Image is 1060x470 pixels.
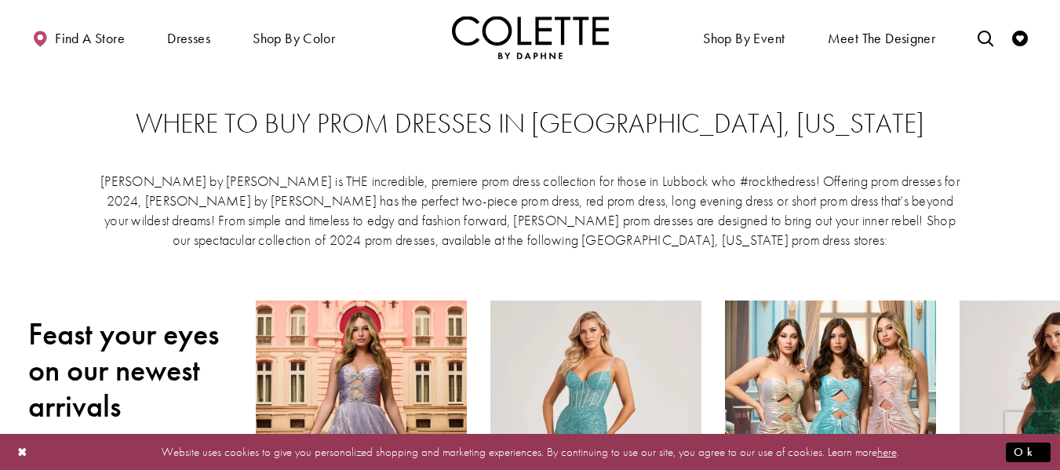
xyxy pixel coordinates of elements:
[249,16,339,59] span: Shop by color
[828,31,936,46] span: Meet the designer
[877,443,897,459] a: here
[55,31,125,46] span: Find a store
[97,171,963,250] p: [PERSON_NAME] by [PERSON_NAME] is THE incredible, premiere prom dress collection for those in Lub...
[9,438,36,465] button: Close Dialog
[452,16,609,59] a: Visit Home Page
[253,31,335,46] span: Shop by color
[703,31,785,46] span: Shop By Event
[28,316,232,424] h2: Feast your eyes on our newest arrivals
[824,16,940,59] a: Meet the designer
[167,31,210,46] span: Dresses
[452,16,609,59] img: Colette by Daphne
[113,441,947,462] p: Website uses cookies to give you personalized shopping and marketing experiences. By continuing t...
[163,16,214,59] span: Dresses
[699,16,789,59] span: Shop By Event
[28,16,129,59] a: Find a store
[60,108,1001,140] h2: Where to buy prom dresses in [GEOGRAPHIC_DATA], [US_STATE]
[974,16,997,59] a: Toggle search
[1008,16,1032,59] a: Check Wishlist
[1006,442,1051,461] button: Submit Dialog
